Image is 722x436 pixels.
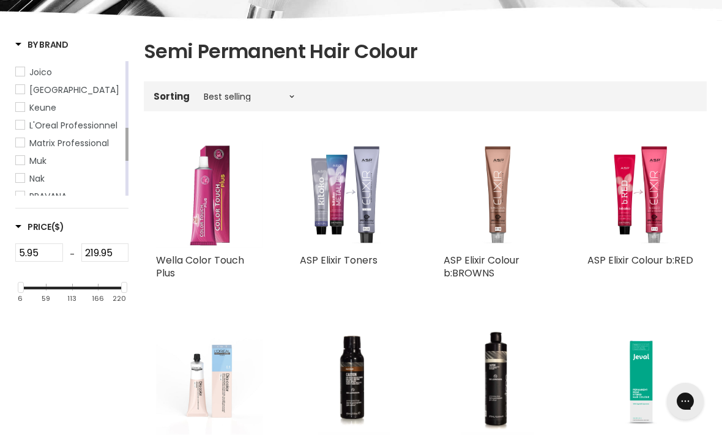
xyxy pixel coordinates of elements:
div: 113 [67,295,76,303]
a: De Lorenzo Novatone Ammonia-Free Gel Colour [300,328,407,435]
input: Max Price [81,243,129,262]
span: Keune [29,102,56,114]
a: Keratin Complex [15,83,123,97]
a: ASP Elixir Colour b:RED [587,253,693,267]
img: ASP Elixir Colour b:RED [587,141,694,248]
a: ASP Elixir Colour b:BROWNS [444,253,519,280]
span: Joico [29,66,52,78]
span: Matrix Professional [29,137,109,149]
div: 166 [92,295,104,303]
iframe: Gorgias live chat messenger [661,379,710,424]
h3: Price($) [15,221,64,233]
span: PRAVANA [29,190,67,202]
div: 59 [42,295,50,303]
div: 6 [18,295,23,303]
label: Sorting [154,91,190,102]
a: Matrix Professional [15,136,123,150]
img: ASP Elixir Colour b:BROWNS [444,141,551,248]
a: De Lorenzo Novatone Ammonia-Free Gel Colour - Clear [444,328,551,435]
div: 220 [113,295,126,303]
a: Wella Color Touch Plus [156,253,244,280]
span: L'Oreal Professionnel [29,119,117,131]
span: Muk [29,155,47,167]
span: [GEOGRAPHIC_DATA] [29,84,119,96]
a: Joico [15,65,123,79]
div: - [63,243,81,265]
h1: Semi Permanent Hair Colour [144,39,707,64]
input: Min Price [15,243,63,262]
img: Jeval Colour [587,328,694,435]
a: L'Oreal Professionnel [15,119,123,132]
h3: By Brand [15,39,69,51]
img: ASP Elixir Toners [300,141,407,248]
img: L'Oréal Professionnel Dia Color [156,328,263,435]
a: ASP Elixir Toners [300,253,378,267]
img: Wella Color Touch Plus [156,141,263,248]
a: PRAVANA [15,190,123,203]
span: ($) [51,221,64,233]
a: Muk [15,154,123,168]
span: Nak [29,172,45,185]
img: De Lorenzo Novatone Ammonia-Free Gel Colour [318,328,390,435]
a: Keune [15,101,123,114]
img: De Lorenzo Novatone Ammonia-Free Gel Colour - Clear [461,328,534,435]
a: Nak [15,172,123,185]
span: Price [15,221,64,233]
